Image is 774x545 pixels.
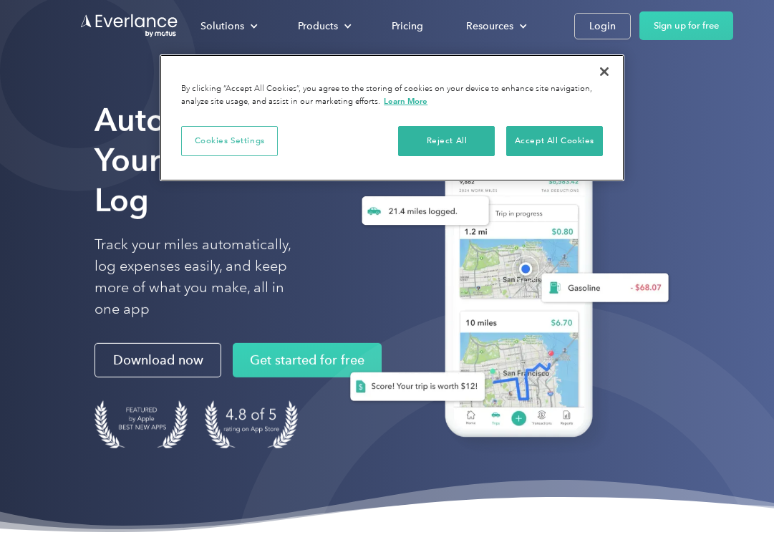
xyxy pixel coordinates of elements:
[639,11,733,40] a: Sign up for free
[589,56,620,87] button: Close
[466,17,513,35] div: Resources
[95,400,188,448] img: Badge for Featured by Apple Best New Apps
[574,13,631,39] a: Login
[200,17,244,35] div: Solutions
[79,13,179,39] a: Go to homepage
[398,126,495,156] button: Reject All
[160,54,624,181] div: Cookie banner
[392,17,423,35] div: Pricing
[160,54,624,181] div: Privacy
[186,14,269,39] div: Solutions
[589,17,616,35] div: Login
[95,234,306,320] p: Track your miles automatically, log expenses easily, and keep more of what you make, all in one app
[506,126,603,156] button: Accept All Cookies
[329,125,679,458] img: Everlance, mileage tracker app, expense tracking app
[452,14,538,39] div: Resources
[377,14,437,39] a: Pricing
[284,14,363,39] div: Products
[384,96,427,106] a: More information about your privacy, opens in a new tab
[181,83,603,108] div: By clicking “Accept All Cookies”, you agree to the storing of cookies on your device to enhance s...
[233,343,382,377] a: Get started for free
[181,126,278,156] button: Cookies Settings
[298,17,338,35] div: Products
[95,101,287,219] strong: Automate Your Mileage Log
[205,400,298,448] img: 4.9 out of 5 stars on the app store
[95,343,221,377] a: Download now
